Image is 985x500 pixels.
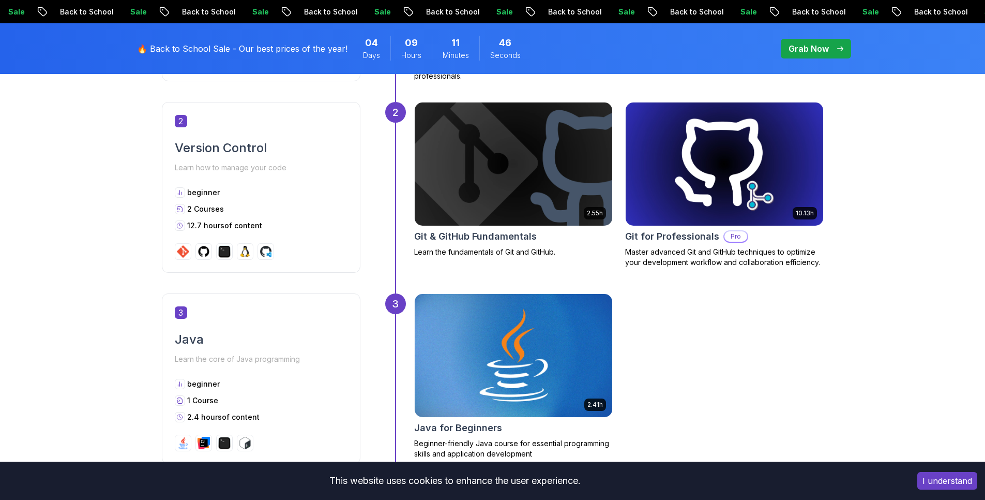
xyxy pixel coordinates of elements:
p: 2.4 hours of content [187,412,260,422]
p: 12.7 hours of content [187,220,262,231]
img: codespaces logo [260,245,272,258]
span: 11 Minutes [451,36,460,50]
img: Java for Beginners card [410,291,617,420]
span: Minutes [443,50,469,61]
p: Sale [809,7,842,17]
p: Learn how to manage your code [175,160,347,175]
p: Master advanced Git and GitHub techniques to optimize your development workflow and collaboration... [625,247,824,268]
img: terminal logo [218,245,231,258]
span: 4 Days [365,36,378,50]
p: Back to School [739,7,809,17]
span: 3 [175,306,187,319]
p: Learn the fundamentals of Git and GitHub. [414,247,613,257]
p: beginner [187,379,220,389]
img: linux logo [239,245,251,258]
p: 2.41h [587,401,603,409]
p: Sale [199,7,232,17]
div: 2 [385,102,406,123]
p: Grab Now [789,42,829,55]
span: 2 [175,115,187,127]
span: 46 Seconds [499,36,511,50]
p: 2.55h [587,209,603,217]
p: beginner [187,187,220,198]
div: 3 [385,293,406,314]
p: Sale [77,7,110,17]
p: 🔥 Back to School Sale - Our best prices of the year! [137,42,347,55]
p: Learn the core of Java programming [175,352,347,366]
p: Sale [321,7,354,17]
p: Beginner-friendly Java course for essential programming skills and application development [414,438,613,459]
button: Accept cookies [917,472,977,490]
h2: Git & GitHub Fundamentals [414,229,537,244]
img: Git & GitHub Fundamentals card [415,102,612,226]
div: This website uses cookies to enhance the user experience. [8,469,902,492]
span: 9 Hours [405,36,418,50]
span: Days [363,50,380,61]
span: 1 Course [187,396,218,405]
p: Pro [724,231,747,242]
p: Back to School [861,7,931,17]
h2: Java [175,331,347,348]
p: Sale [687,7,720,17]
img: terminal logo [218,437,231,449]
span: Hours [401,50,421,61]
img: intellij logo [198,437,210,449]
img: java logo [177,437,189,449]
h2: Git for Professionals [625,229,719,244]
a: Git & GitHub Fundamentals card2.55hGit & GitHub FundamentalsLearn the fundamentals of Git and Git... [414,102,613,257]
p: Back to School [7,7,77,17]
img: git logo [177,245,189,258]
img: github logo [198,245,210,258]
h2: Java for Beginners [414,421,502,435]
p: Sale [931,7,964,17]
a: Java for Beginners card2.41hJava for BeginnersBeginner-friendly Java course for essential program... [414,293,613,459]
p: Back to School [373,7,443,17]
p: Back to School [617,7,687,17]
a: Git for Professionals card10.13hGit for ProfessionalsProMaster advanced Git and GitHub techniques... [625,102,824,268]
span: Seconds [490,50,521,61]
p: Sale [443,7,476,17]
img: Git for Professionals card [626,102,823,226]
span: 2 Courses [187,204,224,213]
img: bash logo [239,437,251,449]
p: Back to School [251,7,321,17]
p: Back to School [495,7,565,17]
p: Back to School [129,7,199,17]
p: 10.13h [796,209,814,217]
p: Sale [565,7,598,17]
h2: Version Control [175,140,347,156]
